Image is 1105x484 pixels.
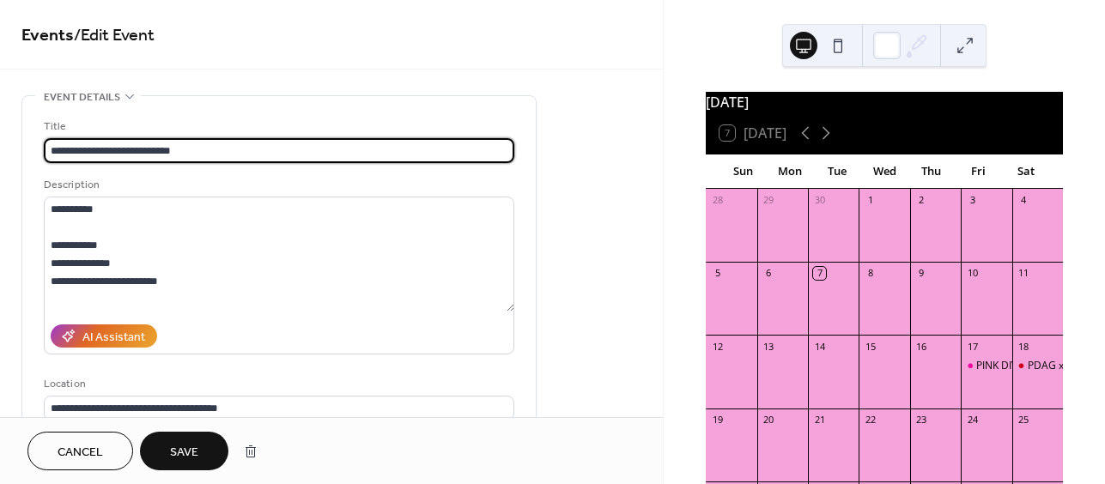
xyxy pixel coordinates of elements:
div: 11 [1017,267,1030,280]
div: 6 [762,267,775,280]
div: 5 [711,267,724,280]
div: Sat [1002,154,1049,189]
div: 7 [813,267,826,280]
div: 2 [915,194,928,207]
div: 13 [762,340,775,353]
div: PINK DIVAS & GENTS ANNUAL FUNDRAISER "LET'S TACKLE BREAST CANCER!" [961,359,1011,373]
div: 3 [966,194,979,207]
div: Tue [814,154,861,189]
div: 21 [813,414,826,427]
div: 16 [915,340,928,353]
div: 30 [813,194,826,207]
div: 18 [1017,340,1030,353]
div: 23 [915,414,928,427]
div: AI Assistant [82,329,145,347]
div: 20 [762,414,775,427]
a: Events [21,19,74,52]
div: 25 [1017,414,1030,427]
div: Thu [908,154,956,189]
span: Save [170,444,198,462]
div: 29 [762,194,775,207]
button: AI Assistant [51,324,157,348]
div: [DATE] [706,92,1063,112]
div: 4 [1017,194,1030,207]
div: Sun [719,154,767,189]
div: 9 [915,267,928,280]
button: Cancel [27,432,133,470]
button: Save [140,432,228,470]
div: 10 [966,267,979,280]
div: 19 [711,414,724,427]
div: 14 [813,340,826,353]
div: Fri [955,154,1002,189]
div: PDAG x Red Effects Infrared Fitness [1012,359,1063,373]
div: 12 [711,340,724,353]
span: / Edit Event [74,19,155,52]
div: 8 [864,267,877,280]
div: Wed [861,154,908,189]
div: 24 [966,414,979,427]
div: Description [44,176,511,194]
div: 17 [966,340,979,353]
div: 15 [864,340,877,353]
span: Cancel [58,444,103,462]
div: Location [44,375,511,393]
div: Mon [767,154,814,189]
span: Event details [44,88,120,106]
div: 22 [864,414,877,427]
div: Title [44,118,511,136]
div: 28 [711,194,724,207]
div: 1 [864,194,877,207]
